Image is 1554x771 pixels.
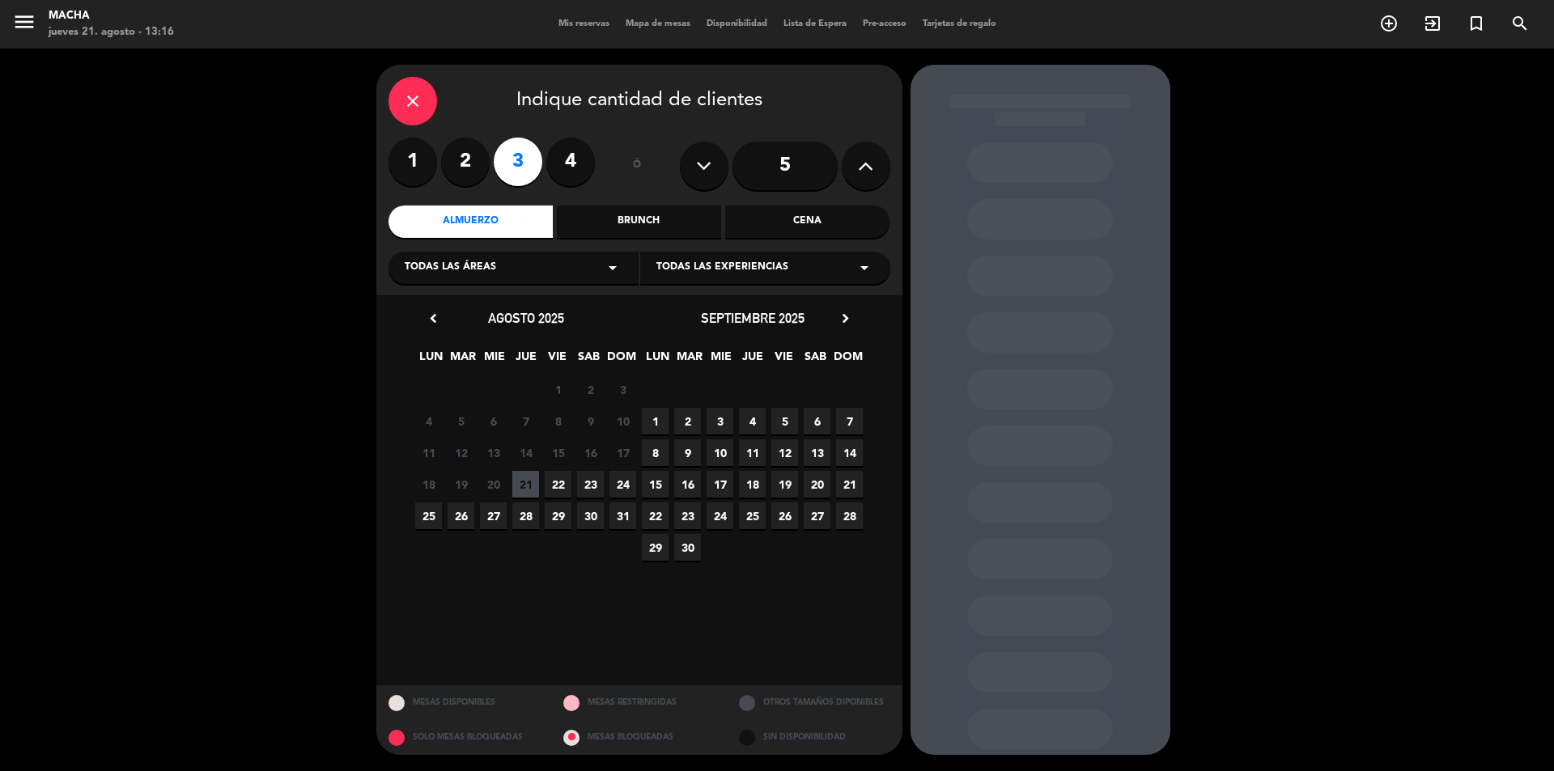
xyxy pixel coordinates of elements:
[441,138,490,186] label: 2
[674,439,701,466] span: 9
[403,91,422,111] i: close
[545,439,571,466] span: 15
[609,376,636,403] span: 3
[480,471,507,498] span: 20
[804,471,830,498] span: 20
[577,439,604,466] span: 16
[611,138,664,194] div: ó
[545,376,571,403] span: 1
[609,502,636,529] span: 31
[676,347,703,374] span: MAR
[707,347,734,374] span: MIE
[488,310,564,326] span: agosto 2025
[388,205,553,238] div: Almuerzo
[739,439,766,466] span: 11
[448,439,474,466] span: 12
[642,502,669,529] span: 22
[656,260,788,276] span: Todas las experiencias
[674,408,701,434] span: 2
[771,408,798,434] span: 5
[448,502,474,529] span: 26
[575,347,602,374] span: SAB
[727,720,902,755] div: SIN DISPONIBILIDAD
[481,347,507,374] span: MIE
[609,439,636,466] span: 17
[480,439,507,466] span: 13
[12,10,36,40] button: menu
[739,502,766,529] span: 25
[618,19,698,28] span: Mapa de mesas
[644,347,671,374] span: LUN
[415,408,442,434] span: 4
[551,720,727,755] div: MESAS BLOQUEADAS
[642,408,669,434] span: 1
[512,408,539,434] span: 7
[480,408,507,434] span: 6
[577,502,604,529] span: 30
[1510,14,1530,33] i: search
[577,408,604,434] span: 9
[642,439,669,466] span: 8
[674,471,701,498] span: 16
[804,408,830,434] span: 6
[546,138,595,186] label: 4
[480,502,507,529] span: 27
[545,502,571,529] span: 29
[609,408,636,434] span: 10
[388,77,890,125] div: Indique cantidad de clientes
[577,376,604,403] span: 2
[771,347,797,374] span: VIE
[512,347,539,374] span: JUE
[725,205,890,238] div: Cena
[607,347,634,374] span: DOM
[1423,14,1442,33] i: exit_to_app
[415,471,442,498] span: 18
[49,24,174,40] div: jueves 21. agosto - 13:16
[449,347,476,374] span: MAR
[388,138,437,186] label: 1
[415,502,442,529] span: 25
[1467,14,1486,33] i: turned_in_not
[550,19,618,28] span: Mis reservas
[448,471,474,498] span: 19
[49,8,174,24] div: Macha
[557,205,721,238] div: Brunch
[544,347,571,374] span: VIE
[707,502,733,529] span: 24
[1379,14,1399,33] i: add_circle_outline
[545,408,571,434] span: 8
[512,471,539,498] span: 21
[771,439,798,466] span: 12
[771,502,798,529] span: 26
[855,258,874,277] i: arrow_drop_down
[836,471,863,498] span: 21
[448,408,474,434] span: 5
[855,19,915,28] span: Pre-acceso
[739,347,766,374] span: JUE
[642,471,669,498] span: 15
[415,439,442,466] span: 11
[551,685,727,720] div: MESAS RESTRINGIDAS
[376,685,552,720] div: MESAS DISPONIBLES
[804,502,830,529] span: 27
[836,408,863,434] span: 7
[418,347,444,374] span: LUN
[804,439,830,466] span: 13
[701,310,805,326] span: septiembre 2025
[775,19,855,28] span: Lista de Espera
[577,471,604,498] span: 23
[834,347,860,374] span: DOM
[837,310,854,327] i: chevron_right
[739,471,766,498] span: 18
[739,408,766,434] span: 4
[674,534,701,561] span: 30
[771,471,798,498] span: 19
[425,310,442,327] i: chevron_left
[405,260,496,276] span: Todas las áreas
[512,502,539,529] span: 28
[603,258,622,277] i: arrow_drop_down
[915,19,1004,28] span: Tarjetas de regalo
[609,471,636,498] span: 24
[545,471,571,498] span: 22
[674,502,701,529] span: 23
